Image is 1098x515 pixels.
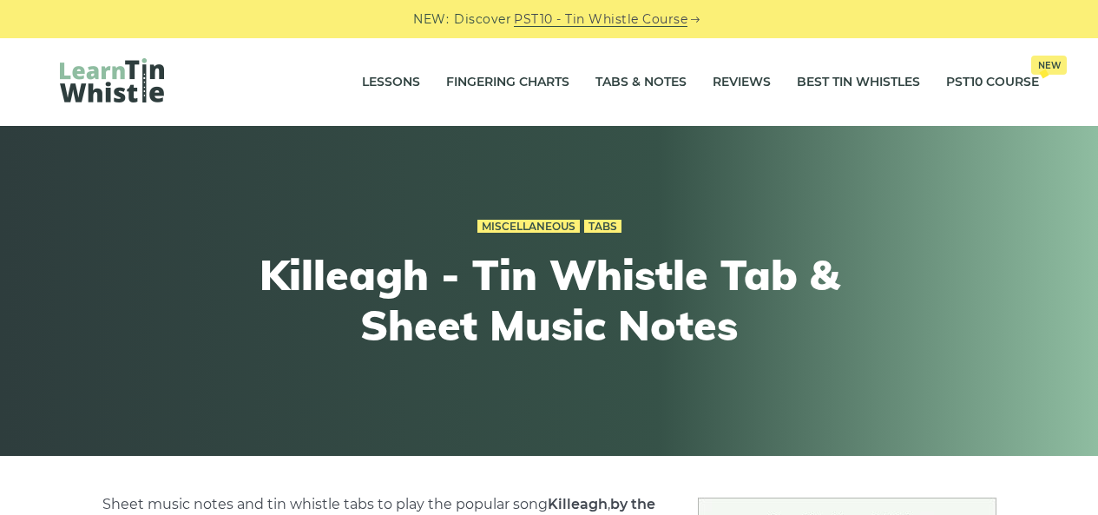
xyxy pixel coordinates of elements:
a: Fingering Charts [446,61,569,104]
a: Best Tin Whistles [797,61,920,104]
span: New [1031,56,1067,75]
a: Tabs [584,220,621,234]
span: Sheet music notes and tin whistle tabs to play the popular song , [102,496,610,512]
a: Lessons [362,61,420,104]
a: Tabs & Notes [595,61,687,104]
a: PST10 CourseNew [946,61,1039,104]
a: Reviews [713,61,771,104]
a: Miscellaneous [477,220,580,234]
h1: Killeagh - Tin Whistle Tab & Sheet Music Notes [230,250,869,350]
img: LearnTinWhistle.com [60,58,164,102]
strong: Killeagh [548,496,608,512]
